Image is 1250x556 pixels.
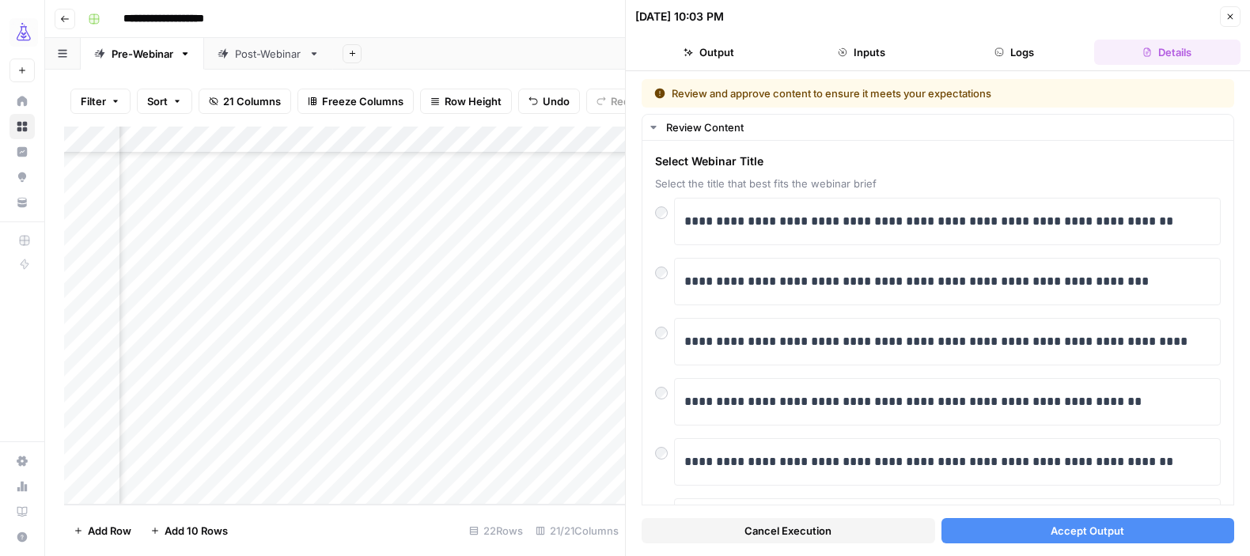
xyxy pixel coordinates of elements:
div: 22 Rows [463,518,529,543]
span: Redo [611,93,636,109]
button: Logs [941,40,1088,65]
button: Details [1094,40,1241,65]
a: Settings [9,448,35,474]
a: Your Data [9,190,35,215]
a: Pre-Webinar [81,38,204,70]
a: Home [9,89,35,114]
span: Add 10 Rows [165,523,228,539]
div: Review Content [666,119,1224,135]
a: Post-Webinar [204,38,333,70]
a: Usage [9,474,35,499]
div: Pre-Webinar [112,46,173,62]
button: Undo [518,89,580,114]
button: Review Content [642,115,1233,140]
button: Cancel Execution [642,518,935,543]
span: 21 Columns [223,93,281,109]
button: Redo [586,89,646,114]
button: Accept Output [941,518,1235,543]
span: Sort [147,93,168,109]
span: Select the title that best fits the webinar brief [655,176,1221,191]
div: Post-Webinar [235,46,302,62]
button: 21 Columns [199,89,291,114]
span: Undo [543,93,570,109]
div: Review and approve content to ensure it meets your expectations [654,85,1107,101]
button: Workspace: AirOps Growth [9,13,35,52]
button: Row Height [420,89,512,114]
button: Output [635,40,782,65]
span: Cancel Execution [744,523,831,539]
button: Sort [137,89,192,114]
span: Freeze Columns [322,93,403,109]
span: Row Height [445,93,502,109]
div: 21/21 Columns [529,518,625,543]
span: Select Webinar Title [655,153,1221,169]
span: Filter [81,93,106,109]
div: [DATE] 10:03 PM [635,9,724,25]
button: Add 10 Rows [141,518,237,543]
a: Browse [9,114,35,139]
img: AirOps Growth Logo [9,18,38,47]
a: Opportunities [9,165,35,190]
a: Learning Hub [9,499,35,524]
button: Help + Support [9,524,35,550]
button: Inputs [788,40,934,65]
span: Accept Output [1051,523,1124,539]
button: Filter [70,89,131,114]
button: Add Row [64,518,141,543]
span: Add Row [88,523,131,539]
button: Freeze Columns [297,89,414,114]
a: Insights [9,139,35,165]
